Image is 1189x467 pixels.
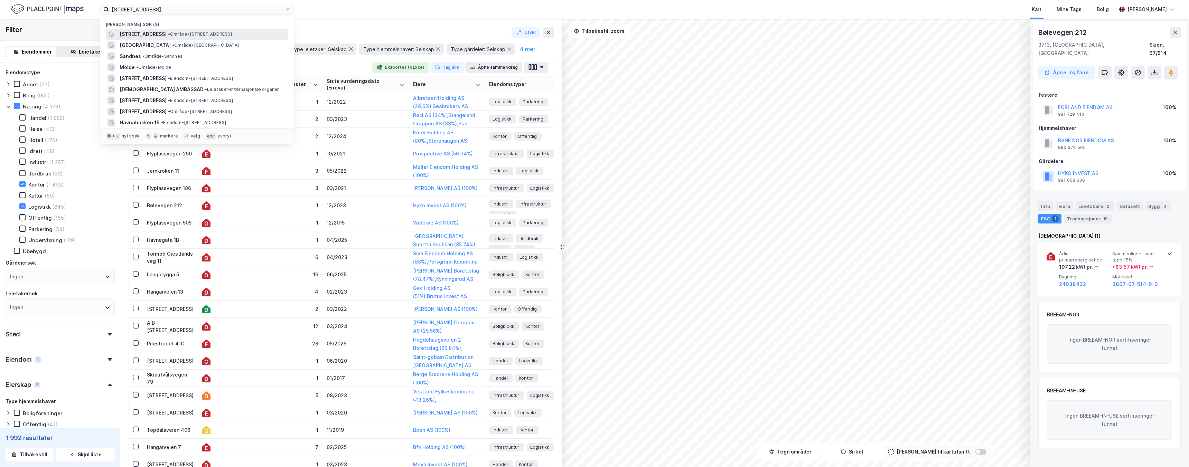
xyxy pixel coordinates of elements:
div: Gårdeiere [1039,157,1180,165]
span: Bygning [1059,274,1110,280]
div: [PERSON_NAME] [1127,5,1167,13]
div: 1 [264,426,318,433]
div: (645) [52,203,66,210]
span: Kontor [525,271,540,278]
span: Industri [493,200,508,208]
button: Skjul liste [56,448,115,461]
span: Infrastruktur [519,200,546,208]
span: [STREET_ADDRESS] [120,96,167,105]
span: Kultur [518,246,530,253]
div: A B [STREET_ADDRESS] [147,319,194,334]
div: Eiendomstyper [489,81,555,88]
div: Hjemmelshaver [1039,124,1180,132]
div: (155) [53,215,66,221]
div: Logistikk [28,203,51,210]
span: Kontor [493,246,507,253]
button: Utvid [512,27,541,38]
div: Eiendom [6,355,32,364]
span: [STREET_ADDRESS] [120,74,167,83]
img: logo.f888ab2527a4732fd821a326f86c7f29.svg [11,3,84,15]
div: 10/2021 [327,150,405,157]
span: Logistikk [518,409,537,416]
span: • [172,42,174,48]
div: 10 [1102,215,1109,222]
span: • [168,76,170,81]
span: [DEMOGRAPHIC_DATA] AMBASSAD [120,85,204,94]
span: Kontor [493,409,507,416]
button: Åpne sammendrag [465,62,523,73]
div: Info [1038,201,1053,211]
div: 7 [264,444,318,451]
div: [PERSON_NAME] søk (9) [100,16,294,29]
div: (49) [44,148,55,154]
div: Flyplassvegen 186 [147,184,194,192]
div: 12 [264,323,318,330]
div: + 83.57 kWt pr. ㎡ [1112,263,1154,271]
div: 3 [264,167,318,174]
div: [STREET_ADDRESS] [147,409,194,416]
div: Kultur [28,192,43,199]
div: Filter [6,24,22,35]
div: (33) [53,170,63,177]
span: Type leietaker: Selskap [291,46,347,53]
div: 1 [1052,215,1059,222]
div: ⌘ + k [106,133,120,140]
div: Jernkroken 11 [147,167,194,174]
span: Offentlig [518,305,537,313]
div: 100% [1163,169,1176,178]
div: velg [191,133,200,139]
div: 12/2022 [327,98,405,105]
div: 04/2023 [327,254,405,261]
div: Skien, 67/514 [1149,41,1181,57]
span: Sandnes [120,52,141,60]
div: 991 729 410 [1058,112,1084,117]
span: Område • Sandnes [142,54,182,59]
span: Type gårdeier: Selskap [451,46,505,53]
div: Parkering [28,226,53,232]
span: Logistikk [493,211,512,219]
div: Eiere [413,81,472,88]
div: Næring [23,103,41,110]
div: Ingen BREEAM-IN-USE sertifiseringer funnet [1047,400,1172,440]
div: Datasett [1117,201,1143,211]
span: Infrastruktur [493,184,519,192]
div: Havnegata 1B [147,236,194,244]
span: Sammenlignet med topp 15% [1112,251,1163,263]
span: Kontor [525,323,540,330]
div: Idrett [28,148,43,154]
div: Langbrygga 5 [147,271,194,278]
div: Hangarveien 13 [147,288,194,295]
button: 24038432 [1059,280,1086,288]
div: 06/2020 [327,357,405,364]
div: BREEAM-NOR [1047,311,1079,319]
div: 28 [264,340,318,347]
span: Kontor [519,374,533,382]
div: Sted [6,330,20,339]
span: Infrastruktur [493,444,519,451]
span: Handel [493,374,508,382]
div: Flyplassvegen 505 [147,219,194,226]
div: (1 882) [48,115,65,121]
div: 12/2023 [327,202,405,209]
span: Logistikk [493,115,512,123]
div: 03/2021 [327,184,405,192]
span: Industri [493,426,508,433]
div: 2 [34,381,40,388]
div: 1 [35,356,41,363]
span: • [161,120,163,125]
span: Parkering [523,288,543,295]
span: Boligblokk [493,340,514,347]
span: • [136,65,138,70]
div: Type hjemmelshaver [6,397,56,406]
div: (59) [45,192,55,199]
div: (170) [45,137,57,143]
div: 6 [264,254,318,261]
div: [STREET_ADDRESS] [147,357,194,364]
div: 1 [264,202,318,209]
iframe: Chat Widget [1154,434,1189,467]
div: Topdalsveien 406 [147,426,194,433]
div: Gårdeiersøk [6,259,36,267]
button: Tag alle [430,62,464,73]
div: Eiere [1056,201,1073,211]
div: Ingen [10,273,23,281]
